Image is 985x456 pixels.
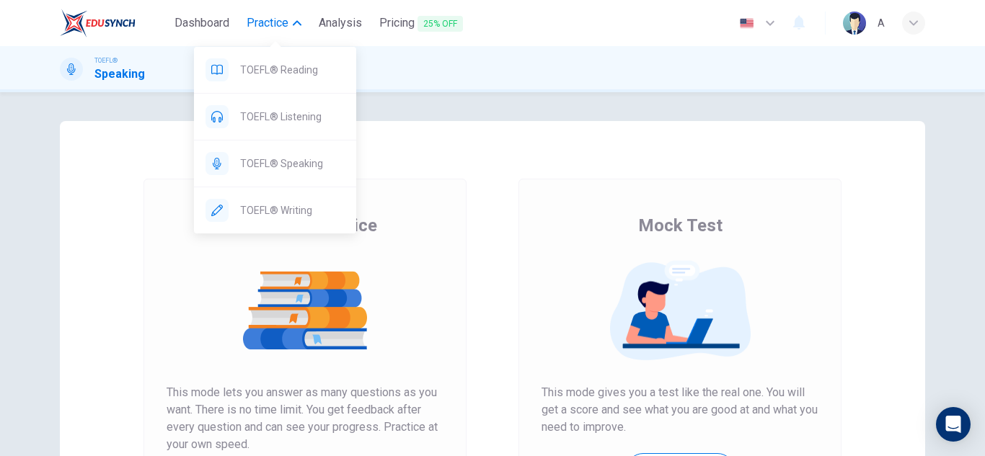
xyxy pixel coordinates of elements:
a: Dashboard [169,10,235,37]
div: TOEFL® Speaking [194,140,356,187]
div: TOEFL® Listening [194,94,356,140]
button: Dashboard [169,10,235,36]
img: EduSynch logo [60,9,136,37]
img: Profile picture [843,12,866,35]
span: Practice [247,14,288,32]
span: TOEFL® [94,55,118,66]
span: Analysis [319,14,362,32]
div: A [878,14,885,32]
span: Pricing [379,14,463,32]
h1: Speaking [94,66,145,83]
span: TOEFL® Speaking [240,155,345,172]
span: Dashboard [175,14,229,32]
span: TOEFL® Listening [240,108,345,125]
button: Analysis [313,10,368,36]
img: en [738,18,756,29]
a: Analysis [313,10,368,37]
span: This mode lets you answer as many questions as you want. There is no time limit. You get feedback... [167,384,443,453]
button: Practice [241,10,307,36]
span: Mock Test [638,214,723,237]
span: 25% OFF [418,16,463,32]
span: TOEFL® Reading [240,61,345,79]
div: Open Intercom Messenger [936,407,971,442]
div: TOEFL® Writing [194,187,356,233]
span: This mode gives you a test like the real one. You will get a score and see what you are good at a... [542,384,818,436]
button: Pricing25% OFF [374,10,469,37]
a: EduSynch logo [60,9,169,37]
div: TOEFL® Reading [194,47,356,93]
span: TOEFL® Writing [240,202,345,219]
